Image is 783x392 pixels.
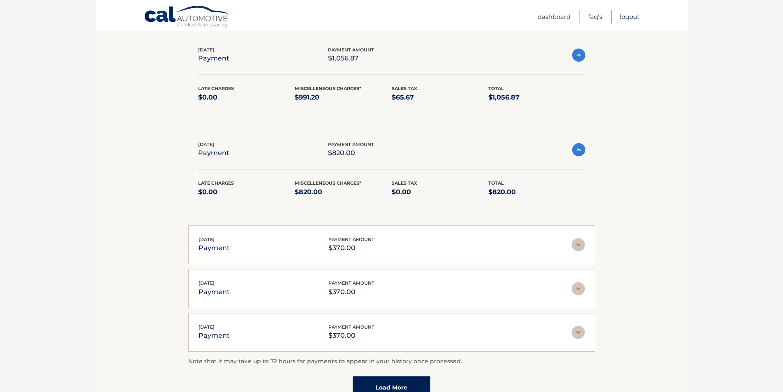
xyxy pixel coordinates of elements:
p: $0.00 [392,186,489,198]
span: Sales Tax [392,180,417,186]
p: payment [199,242,230,254]
a: Dashboard [538,10,571,23]
p: payment [198,147,229,159]
span: payment amount [328,280,374,286]
span: Late Charges [198,180,234,186]
p: payment [199,286,230,298]
a: Cal Automotive [144,5,230,29]
p: $370.00 [328,242,374,254]
span: [DATE] [198,141,214,147]
span: payment amount [328,141,374,147]
a: FAQ's [588,10,602,23]
span: payment amount [328,237,374,242]
span: [DATE] [198,47,214,53]
p: payment [198,53,229,64]
p: $820.00 [328,147,374,159]
p: Note that it may take up to 72 hours for payments to appear in your history once processed. [188,357,595,366]
a: Logout [620,10,640,23]
img: accordion-rest.svg [572,326,585,339]
span: payment amount [328,324,374,330]
p: $820.00 [488,186,585,198]
span: Sales Tax [392,86,417,91]
span: Miscelleneous Charges* [295,180,361,186]
img: accordion-active.svg [572,49,585,62]
p: $65.67 [392,92,489,103]
p: $1,056.87 [328,53,374,64]
span: Total [488,86,504,91]
span: [DATE] [199,280,215,286]
img: accordion-rest.svg [572,238,585,251]
p: $0.00 [198,92,295,103]
p: payment [199,330,230,341]
span: [DATE] [199,237,215,242]
span: Miscelleneous Charges* [295,86,361,91]
p: $370.00 [328,330,374,341]
span: payment amount [328,47,374,53]
span: Total [488,180,504,186]
p: $1,056.87 [488,92,585,103]
p: $370.00 [328,286,374,298]
p: $0.00 [198,186,295,198]
span: [DATE] [199,324,215,330]
img: accordion-rest.svg [572,282,585,295]
span: Late Charges [198,86,234,91]
p: $820.00 [295,186,392,198]
p: $991.20 [295,92,392,103]
img: accordion-active.svg [572,143,585,156]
